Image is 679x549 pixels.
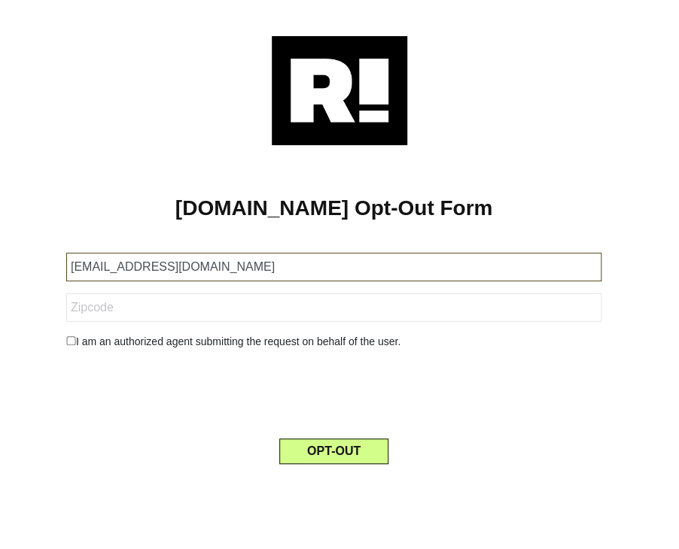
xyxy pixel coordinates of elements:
h1: [DOMAIN_NAME] Opt-Out Form [23,196,645,221]
button: OPT-OUT [279,438,388,464]
input: Zipcode [66,293,601,322]
input: Email Address [66,253,601,281]
iframe: reCAPTCHA [220,362,449,420]
div: I am an authorized agent submitting the request on behalf of the user. [55,334,613,350]
img: Retention.com [272,36,407,145]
